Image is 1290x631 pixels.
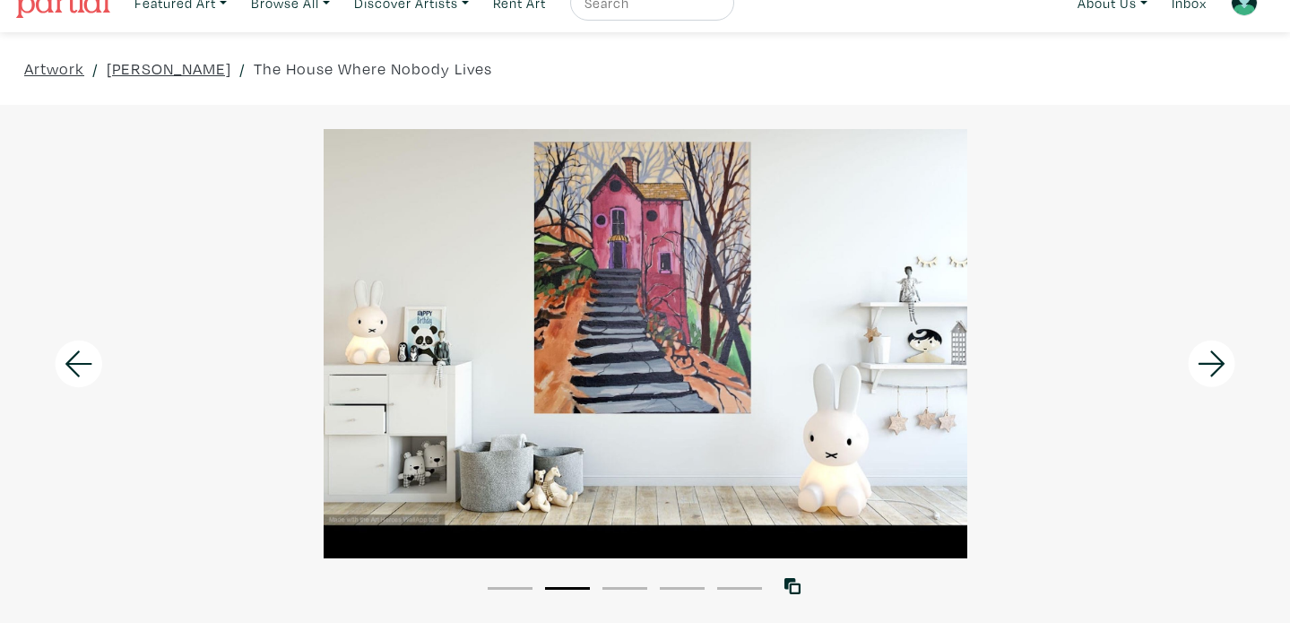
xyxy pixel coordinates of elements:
[602,587,647,590] button: 3 of 5
[545,587,590,590] button: 2 of 5
[660,587,705,590] button: 4 of 5
[92,56,99,81] span: /
[24,56,84,81] a: Artwork
[488,587,532,590] button: 1 of 5
[254,56,492,81] a: The House Where Nobody Lives
[717,587,762,590] button: 5 of 5
[239,56,246,81] span: /
[107,56,231,81] a: [PERSON_NAME]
